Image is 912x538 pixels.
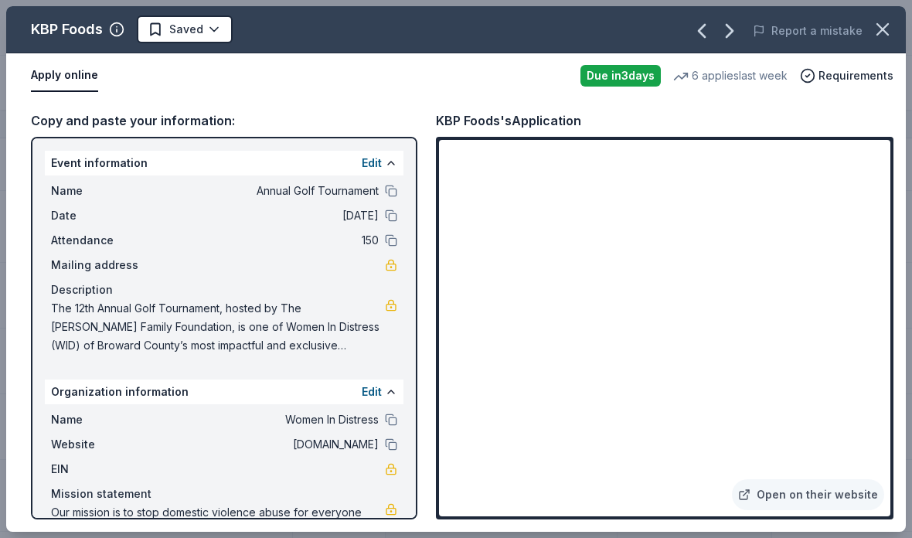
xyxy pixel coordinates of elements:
[51,299,385,355] span: The 12th Annual Golf Tournament, hosted by The [PERSON_NAME] Family Foundation, is one of Women I...
[51,460,155,478] span: EIN
[155,206,379,225] span: [DATE]
[800,66,893,85] button: Requirements
[51,410,155,429] span: Name
[45,380,403,404] div: Organization information
[169,20,203,39] span: Saved
[31,17,103,42] div: KBP Foods
[580,65,661,87] div: Due in 3 days
[362,383,382,401] button: Edit
[155,435,379,454] span: [DOMAIN_NAME]
[51,206,155,225] span: Date
[753,22,863,40] button: Report a mistake
[155,182,379,200] span: Annual Golf Tournament
[673,66,788,85] div: 6 applies last week
[51,231,155,250] span: Attendance
[51,435,155,454] span: Website
[51,281,397,299] div: Description
[818,66,893,85] span: Requirements
[45,151,403,175] div: Event information
[137,15,233,43] button: Saved
[732,479,884,510] a: Open on their website
[155,410,379,429] span: Women In Distress
[31,111,417,131] div: Copy and paste your information:
[51,256,155,274] span: Mailing address
[51,182,155,200] span: Name
[51,485,397,503] div: Mission statement
[31,60,98,92] button: Apply online
[436,111,581,131] div: KBP Foods's Application
[155,231,379,250] span: 150
[362,154,382,172] button: Edit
